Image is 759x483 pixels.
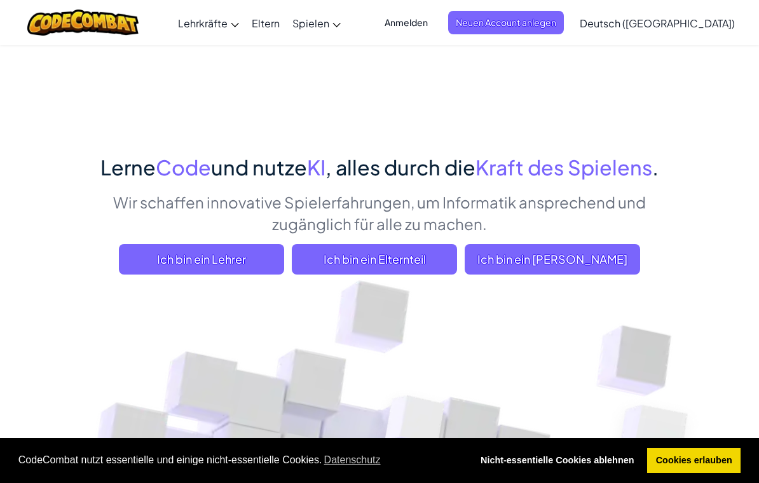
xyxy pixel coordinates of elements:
[245,6,286,40] a: Eltern
[322,451,382,470] a: learn more about cookies
[178,17,228,30] span: Lehrkräfte
[465,244,640,275] button: Ich bin ein [PERSON_NAME]
[472,448,643,473] a: deny cookies
[18,451,462,470] span: CodeCombat nutzt essentielle und einige nicht-essentielle Cookies.
[292,244,457,275] a: Ich bin ein Elternteil
[573,6,741,40] a: Deutsch ([GEOGRAPHIC_DATA])
[211,154,307,180] span: und nutze
[448,11,564,34] button: Neuen Account anlegen
[377,11,435,34] button: Anmelden
[475,154,652,180] span: Kraft des Spielens
[307,154,325,180] span: KI
[652,154,659,180] span: .
[292,17,329,30] span: Spielen
[172,6,245,40] a: Lehrkräfte
[119,244,284,275] a: Ich bin ein Lehrer
[81,191,678,235] p: Wir schaffen innovative Spielerfahrungen, um Informatik ansprechend und zugänglich für alle zu ma...
[27,10,139,36] img: CodeCombat logo
[156,154,211,180] span: Code
[580,17,735,30] span: Deutsch ([GEOGRAPHIC_DATA])
[647,448,741,473] a: allow cookies
[325,154,475,180] span: , alles durch die
[100,154,156,180] span: Lerne
[286,6,347,40] a: Spielen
